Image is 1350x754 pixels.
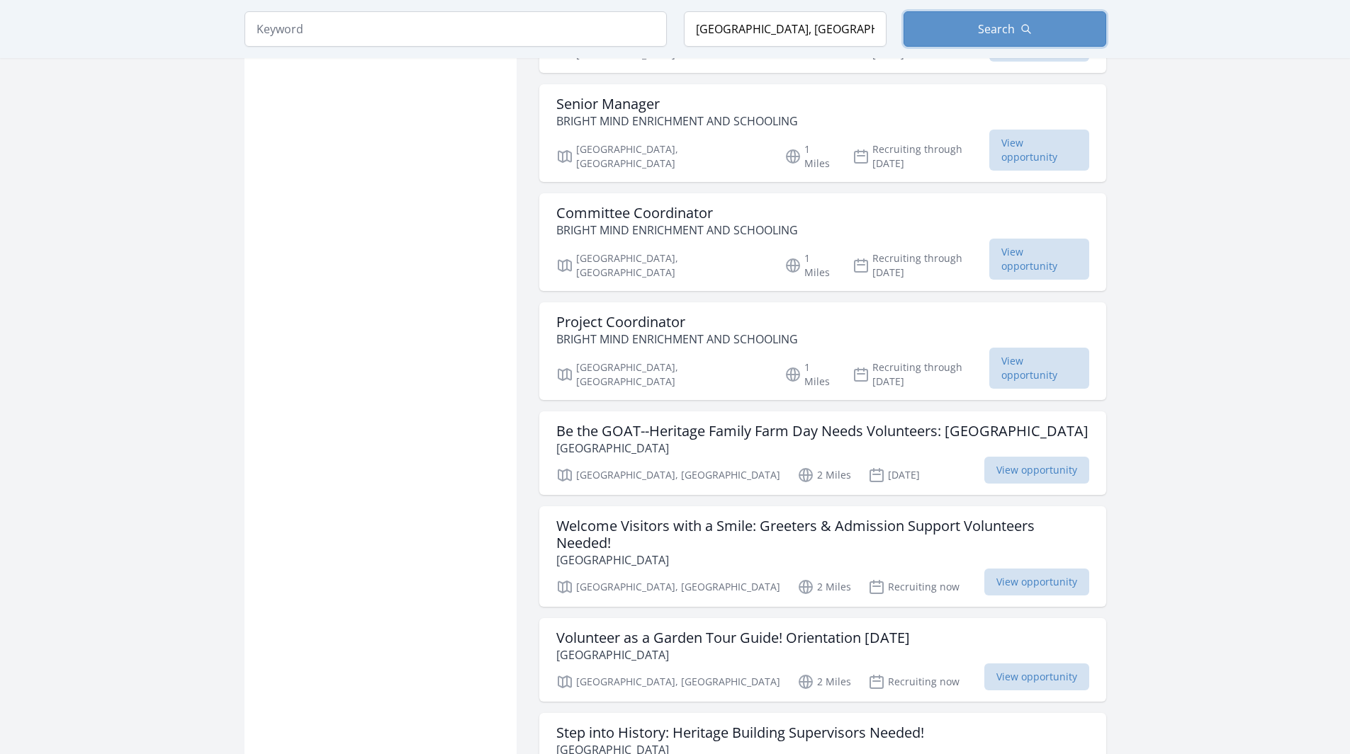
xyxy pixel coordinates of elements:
[984,569,1089,595] span: View opportunity
[556,251,768,280] p: [GEOGRAPHIC_DATA], [GEOGRAPHIC_DATA]
[904,11,1106,47] button: Search
[989,130,1089,171] span: View opportunity
[556,629,910,646] h3: Volunteer as a Garden Tour Guide! Orientation [DATE]
[556,331,798,348] p: BRIGHT MIND ENRICHMENT AND SCHOOLING
[556,440,1089,457] p: [GEOGRAPHIC_DATA]
[989,239,1089,280] span: View opportunity
[853,360,989,389] p: Recruiting through [DATE]
[853,251,989,280] p: Recruiting through [DATE]
[556,423,1089,440] h3: Be the GOAT--Heritage Family Farm Day Needs Volunteers: [GEOGRAPHIC_DATA]
[556,142,768,171] p: [GEOGRAPHIC_DATA], [GEOGRAPHIC_DATA]
[978,21,1015,38] span: Search
[556,518,1089,552] h3: Welcome Visitors with a Smile: Greeters & Admission Support Volunteers Needed!
[244,11,667,47] input: Keyword
[556,578,780,595] p: [GEOGRAPHIC_DATA], [GEOGRAPHIC_DATA]
[868,467,920,484] p: [DATE]
[868,673,960,690] p: Recruiting now
[984,457,1089,484] span: View opportunity
[797,578,851,595] p: 2 Miles
[797,467,851,484] p: 2 Miles
[539,84,1106,182] a: Senior Manager BRIGHT MIND ENRICHMENT AND SCHOOLING [GEOGRAPHIC_DATA], [GEOGRAPHIC_DATA] 1 Miles ...
[556,552,1089,569] p: [GEOGRAPHIC_DATA]
[556,96,798,113] h3: Senior Manager
[556,314,798,331] h3: Project Coordinator
[539,411,1106,495] a: Be the GOAT--Heritage Family Farm Day Needs Volunteers: [GEOGRAPHIC_DATA] [GEOGRAPHIC_DATA] [GEOG...
[989,348,1089,389] span: View opportunity
[556,673,780,690] p: [GEOGRAPHIC_DATA], [GEOGRAPHIC_DATA]
[539,302,1106,400] a: Project Coordinator BRIGHT MIND ENRICHMENT AND SCHOOLING [GEOGRAPHIC_DATA], [GEOGRAPHIC_DATA] 1 M...
[539,506,1106,607] a: Welcome Visitors with a Smile: Greeters & Admission Support Volunteers Needed! [GEOGRAPHIC_DATA] ...
[556,113,798,130] p: BRIGHT MIND ENRICHMENT AND SCHOOLING
[539,193,1106,291] a: Committee Coordinator BRIGHT MIND ENRICHMENT AND SCHOOLING [GEOGRAPHIC_DATA], [GEOGRAPHIC_DATA] 1...
[984,663,1089,690] span: View opportunity
[784,360,836,389] p: 1 Miles
[556,724,924,741] h3: Step into History: Heritage Building Supervisors Needed!
[784,251,836,280] p: 1 Miles
[797,673,851,690] p: 2 Miles
[539,618,1106,702] a: Volunteer as a Garden Tour Guide! Orientation [DATE] [GEOGRAPHIC_DATA] [GEOGRAPHIC_DATA], [GEOGRA...
[556,222,798,239] p: BRIGHT MIND ENRICHMENT AND SCHOOLING
[853,142,989,171] p: Recruiting through [DATE]
[684,11,887,47] input: Location
[556,205,798,222] h3: Committee Coordinator
[784,142,836,171] p: 1 Miles
[868,578,960,595] p: Recruiting now
[556,467,780,484] p: [GEOGRAPHIC_DATA], [GEOGRAPHIC_DATA]
[556,646,910,663] p: [GEOGRAPHIC_DATA]
[556,360,768,389] p: [GEOGRAPHIC_DATA], [GEOGRAPHIC_DATA]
